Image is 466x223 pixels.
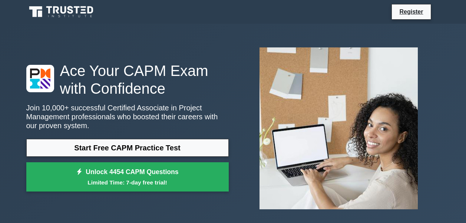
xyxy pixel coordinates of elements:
[36,178,219,187] small: Limited Time: 7-day free trial!
[26,103,229,130] p: Join 10,000+ successful Certified Associate in Project Management professionals who boosted their...
[26,139,229,157] a: Start Free CAPM Practice Test
[395,7,427,16] a: Register
[26,162,229,192] a: Unlock 4454 CAPM QuestionsLimited Time: 7-day free trial!
[26,62,229,97] h1: Ace Your CAPM Exam with Confidence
